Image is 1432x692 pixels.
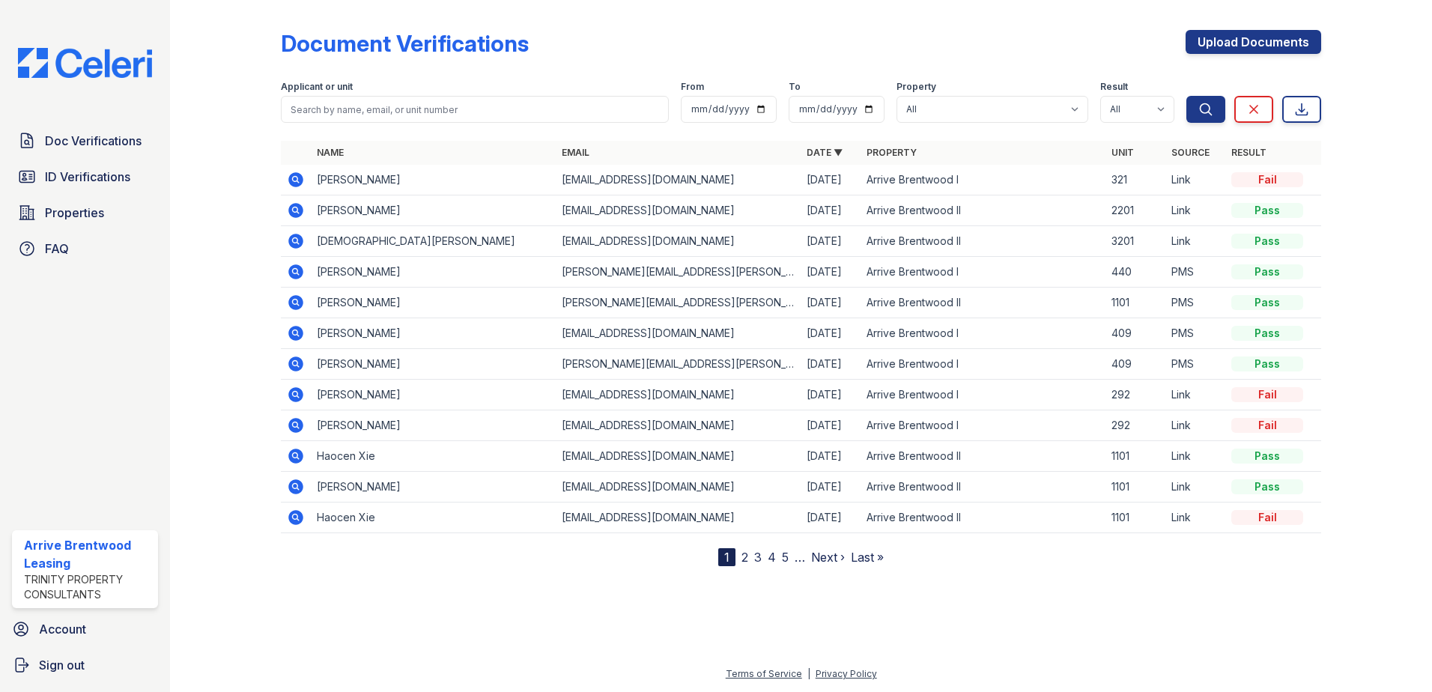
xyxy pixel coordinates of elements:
[1231,326,1303,341] div: Pass
[1231,387,1303,402] div: Fail
[861,472,1105,503] td: Arrive Brentwood II
[12,198,158,228] a: Properties
[801,257,861,288] td: [DATE]
[281,30,529,57] div: Document Verifications
[556,318,801,349] td: [EMAIL_ADDRESS][DOMAIN_NAME]
[311,441,556,472] td: Haocen Xie
[861,503,1105,533] td: Arrive Brentwood II
[562,147,589,158] a: Email
[718,548,735,566] div: 1
[556,226,801,257] td: [EMAIL_ADDRESS][DOMAIN_NAME]
[24,572,152,602] div: Trinity Property Consultants
[782,550,789,565] a: 5
[1105,380,1165,410] td: 292
[1100,81,1128,93] label: Result
[861,441,1105,472] td: Arrive Brentwood II
[311,165,556,195] td: [PERSON_NAME]
[801,349,861,380] td: [DATE]
[726,668,802,679] a: Terms of Service
[1186,30,1321,54] a: Upload Documents
[1231,295,1303,310] div: Pass
[851,550,884,565] a: Last »
[1231,356,1303,371] div: Pass
[1105,472,1165,503] td: 1101
[556,349,801,380] td: [PERSON_NAME][EMAIL_ADDRESS][PERSON_NAME][PERSON_NAME][DOMAIN_NAME]
[1105,441,1165,472] td: 1101
[1105,503,1165,533] td: 1101
[317,147,344,158] a: Name
[39,656,85,674] span: Sign out
[1171,147,1210,158] a: Source
[861,165,1105,195] td: Arrive Brentwood I
[1165,349,1225,380] td: PMS
[1111,147,1134,158] a: Unit
[556,288,801,318] td: [PERSON_NAME][EMAIL_ADDRESS][PERSON_NAME][DOMAIN_NAME]
[801,441,861,472] td: [DATE]
[556,472,801,503] td: [EMAIL_ADDRESS][DOMAIN_NAME]
[1165,441,1225,472] td: Link
[768,550,776,565] a: 4
[1105,257,1165,288] td: 440
[801,410,861,441] td: [DATE]
[281,96,669,123] input: Search by name, email, or unit number
[311,288,556,318] td: [PERSON_NAME]
[1165,318,1225,349] td: PMS
[311,410,556,441] td: [PERSON_NAME]
[861,380,1105,410] td: Arrive Brentwood I
[12,162,158,192] a: ID Verifications
[861,410,1105,441] td: Arrive Brentwood I
[1105,318,1165,349] td: 409
[281,81,353,93] label: Applicant or unit
[6,48,164,78] img: CE_Logo_Blue-a8612792a0a2168367f1c8372b55b34899dd931a85d93a1a3d3e32e68fde9ad4.png
[861,257,1105,288] td: Arrive Brentwood I
[1165,165,1225,195] td: Link
[1165,380,1225,410] td: Link
[1165,472,1225,503] td: Link
[556,410,801,441] td: [EMAIL_ADDRESS][DOMAIN_NAME]
[741,550,748,565] a: 2
[795,548,805,566] span: …
[861,318,1105,349] td: Arrive Brentwood I
[1105,226,1165,257] td: 3201
[861,226,1105,257] td: Arrive Brentwood II
[789,81,801,93] label: To
[1105,195,1165,226] td: 2201
[1231,234,1303,249] div: Pass
[45,132,142,150] span: Doc Verifications
[24,536,152,572] div: Arrive Brentwood Leasing
[311,318,556,349] td: [PERSON_NAME]
[6,614,164,644] a: Account
[801,318,861,349] td: [DATE]
[1105,165,1165,195] td: 321
[1105,410,1165,441] td: 292
[1105,349,1165,380] td: 409
[556,257,801,288] td: [PERSON_NAME][EMAIL_ADDRESS][PERSON_NAME][DOMAIN_NAME]
[1165,503,1225,533] td: Link
[45,240,69,258] span: FAQ
[311,472,556,503] td: [PERSON_NAME]
[1231,147,1266,158] a: Result
[1105,288,1165,318] td: 1101
[861,195,1105,226] td: Arrive Brentwood II
[12,234,158,264] a: FAQ
[1231,264,1303,279] div: Pass
[801,195,861,226] td: [DATE]
[556,441,801,472] td: [EMAIL_ADDRESS][DOMAIN_NAME]
[1165,257,1225,288] td: PMS
[807,668,810,679] div: |
[1165,410,1225,441] td: Link
[867,147,917,158] a: Property
[1231,203,1303,218] div: Pass
[311,503,556,533] td: Haocen Xie
[556,380,801,410] td: [EMAIL_ADDRESS][DOMAIN_NAME]
[556,165,801,195] td: [EMAIL_ADDRESS][DOMAIN_NAME]
[1165,195,1225,226] td: Link
[6,650,164,680] a: Sign out
[45,204,104,222] span: Properties
[801,503,861,533] td: [DATE]
[754,550,762,565] a: 3
[311,195,556,226] td: [PERSON_NAME]
[801,472,861,503] td: [DATE]
[311,380,556,410] td: [PERSON_NAME]
[896,81,936,93] label: Property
